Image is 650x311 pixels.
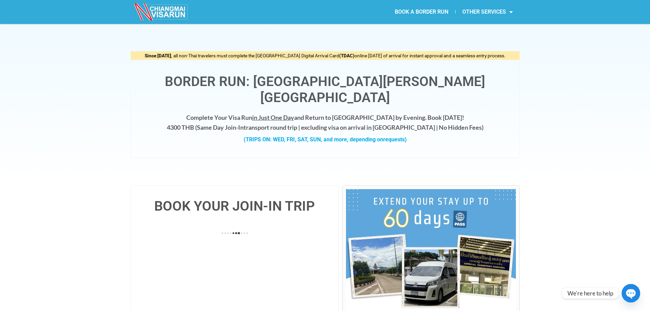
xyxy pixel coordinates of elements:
span: , all non-Thai travelers must complete the [GEOGRAPHIC_DATA] Digital Arrival Card online [DATE] o... [145,53,506,58]
h4: Complete Your Visa Run and Return to [GEOGRAPHIC_DATA] by Evening. Book [DATE]! 4300 THB ( transp... [138,113,512,132]
span: requests) [383,136,407,143]
span: in Just One Day [252,114,294,121]
a: OTHER SERVICES [456,4,520,20]
strong: Since [DATE] [145,53,171,58]
h4: BOOK YOUR JOIN-IN TRIP [138,199,332,213]
nav: Menu [325,4,520,20]
a: BOOK A BORDER RUN [388,4,455,20]
strong: Same Day Join-In [197,124,244,131]
strong: (TDAC) [339,53,355,58]
h1: Border Run: [GEOGRAPHIC_DATA][PERSON_NAME][GEOGRAPHIC_DATA] [138,74,512,106]
strong: (TRIPS ON: WED, FRI, SAT, SUN, and more, depending on [244,136,407,143]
